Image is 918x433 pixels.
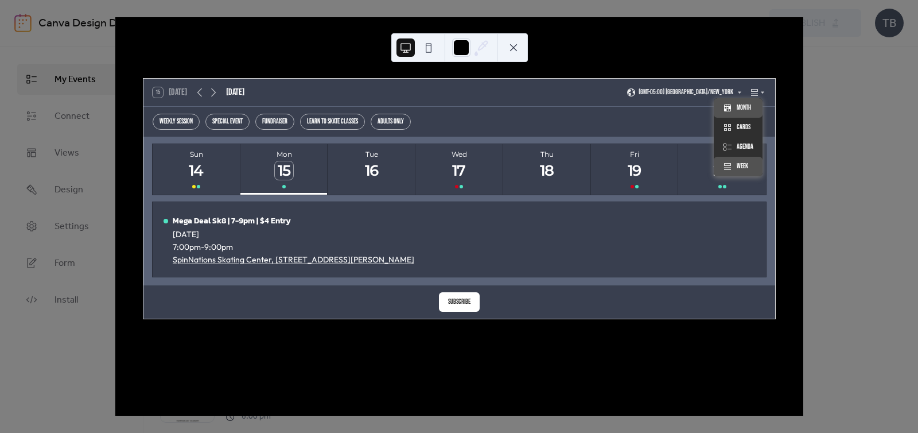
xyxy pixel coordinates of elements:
div: Tue [331,150,412,158]
div: Mon [244,150,325,158]
span: Week [737,161,748,172]
span: Agenda [737,142,753,152]
div: 18 [538,161,557,180]
span: 7:00pm [173,242,201,252]
div: [DATE] [226,86,244,99]
div: 20 [713,161,732,180]
div: 14 [187,161,206,180]
div: Special Event [205,114,250,130]
span: - [201,242,204,252]
button: Thu18 [503,144,591,195]
div: Wed [419,150,500,158]
div: Sat [682,150,763,158]
div: 16 [363,161,382,180]
button: Mon15 [240,144,328,195]
span: 9:00pm [204,242,233,252]
div: 15 [275,161,294,180]
div: Mega Deal Sk8 | 7-9pm | $4 Entry [173,215,414,227]
div: Learn to Skate Classes [300,114,365,130]
span: (GMT-05:00) [GEOGRAPHIC_DATA]/New_York [639,89,733,96]
div: [DATE] [173,229,414,239]
button: Fri19 [591,144,679,195]
div: Thu [507,150,588,158]
button: Sat20 [678,144,766,195]
div: Adults Only [371,114,411,130]
button: Subscribe [439,292,480,312]
div: Weekly Session [153,114,200,130]
button: Tue16 [328,144,415,195]
div: Fundraiser [255,114,294,130]
span: Month [737,103,751,113]
a: SpinNations Skating Center, [STREET_ADDRESS][PERSON_NAME] [173,254,414,265]
div: Sun [156,150,237,158]
div: 19 [625,161,644,180]
button: Wed17 [415,144,503,195]
div: 17 [450,161,469,180]
span: Cards [737,122,750,133]
button: Sun14 [153,144,240,195]
div: Fri [594,150,675,158]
